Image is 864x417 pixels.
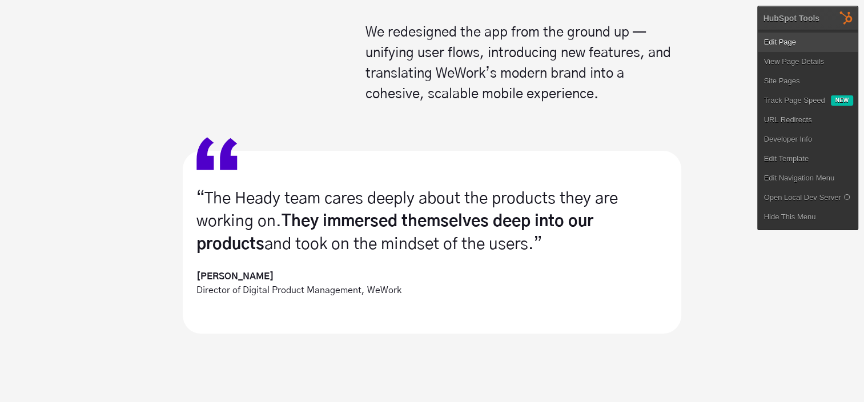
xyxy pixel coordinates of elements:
a: Track Page Speed [758,91,830,110]
a: Hide This Menu [758,207,858,227]
img: HubSpot Tools Menu Toggle [834,6,858,30]
a: Edit Template [758,149,858,169]
a: Site Pages [758,71,858,91]
a: URL Redirects [758,110,858,130]
strong: [PERSON_NAME] [196,272,274,281]
strong: They immersed themselves deep into our products [196,214,593,252]
a: Developer Info [758,130,858,149]
a: Edit Page [758,33,858,52]
div: HubSpot Tools [763,13,819,23]
a: View Page Details [758,52,858,71]
div: New [831,95,853,106]
p: “The Heady team cares deeply about the products they are working on. and took on the mindset of t... [196,187,668,256]
div: HubSpot Tools Edit PageView Page DetailsSite Pages Track Page Speed New URL RedirectsDeveloper In... [757,6,858,230]
p: We redesigned the app from the ground up — unifying user flows, introducing new features, and tra... [365,22,681,105]
a: Open Local Dev Server [758,188,858,207]
img: Quote Image [196,137,238,170]
p: Director of Digital Product Management, WeWork [196,270,668,297]
a: Edit Navigation Menu [758,169,858,188]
